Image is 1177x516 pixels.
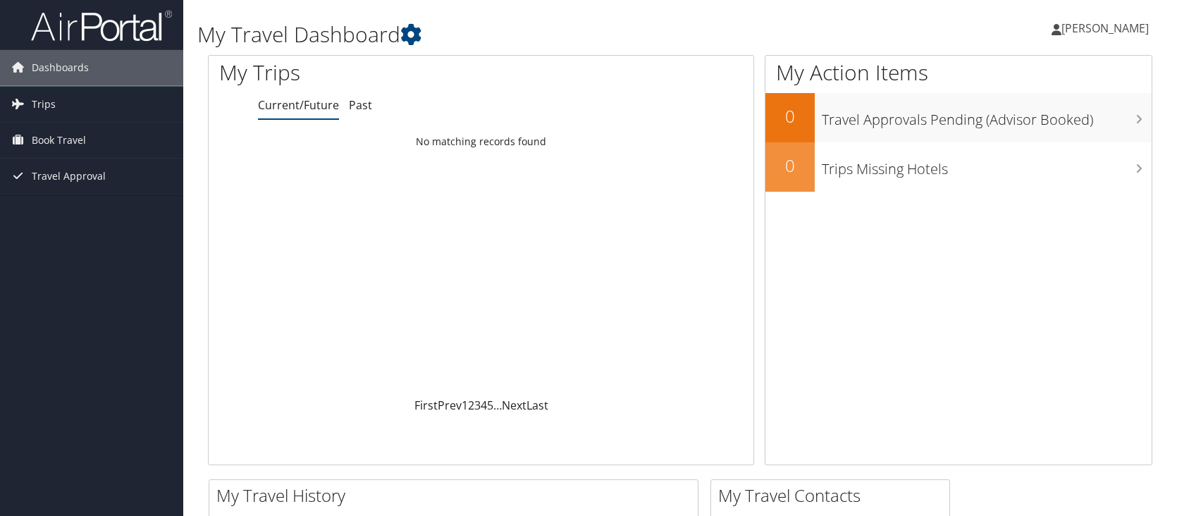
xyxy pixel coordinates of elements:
a: 4 [481,398,487,413]
h3: Travel Approvals Pending (Advisor Booked) [822,103,1152,130]
a: 5 [487,398,493,413]
a: 0Trips Missing Hotels [765,142,1152,192]
a: Current/Future [258,97,339,113]
h3: Trips Missing Hotels [822,152,1152,179]
a: First [414,398,438,413]
a: 0Travel Approvals Pending (Advisor Booked) [765,93,1152,142]
span: [PERSON_NAME] [1061,20,1149,36]
span: Dashboards [32,50,89,85]
td: No matching records found [209,129,753,154]
a: Prev [438,398,462,413]
span: Book Travel [32,123,86,158]
a: Next [502,398,526,413]
h2: My Travel History [216,484,698,508]
span: Trips [32,87,56,122]
span: Travel Approval [32,159,106,194]
h1: My Trips [219,58,516,87]
img: airportal-logo.png [31,9,172,42]
a: Last [526,398,548,413]
a: [PERSON_NAME] [1052,7,1163,49]
h2: My Travel Contacts [718,484,949,508]
a: 2 [468,398,474,413]
a: Past [349,97,372,113]
h2: 0 [765,104,815,128]
h2: 0 [765,154,815,178]
h1: My Action Items [765,58,1152,87]
a: 3 [474,398,481,413]
h1: My Travel Dashboard [197,20,841,49]
span: … [493,398,502,413]
a: 1 [462,398,468,413]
